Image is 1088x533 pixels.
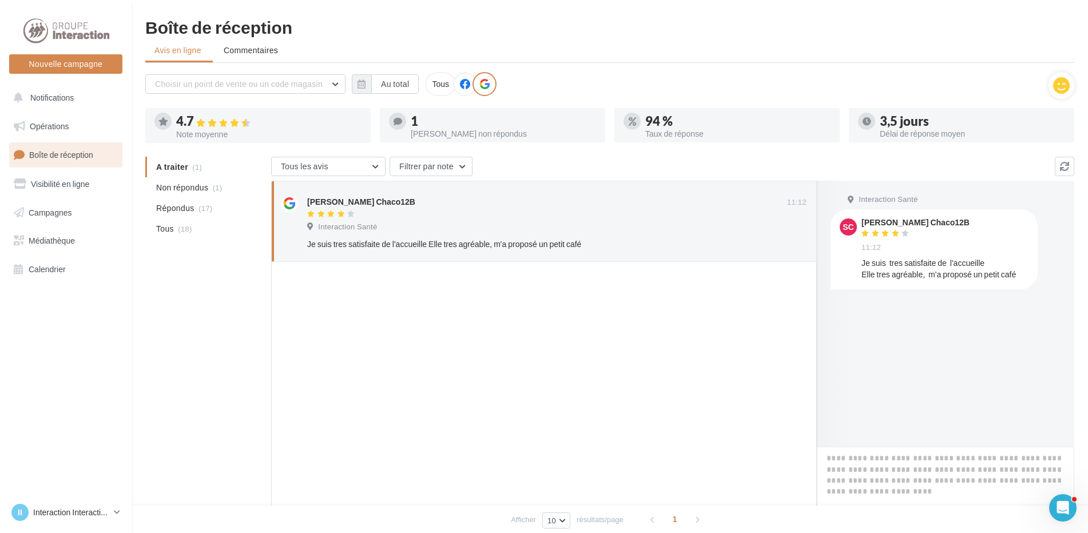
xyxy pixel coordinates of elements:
div: [PERSON_NAME] non répondus [411,130,596,138]
span: Afficher [511,514,536,525]
a: Opérations [7,114,125,138]
span: Notifications [30,93,74,102]
span: Choisir un point de vente ou un code magasin [155,79,323,89]
span: Opérations [30,121,69,131]
div: 1 [411,115,596,128]
a: Calendrier [7,257,125,281]
span: Répondus [156,202,194,214]
span: Calendrier [29,264,66,274]
button: Au total [352,74,419,94]
div: [PERSON_NAME] Chaco12B [861,218,970,226]
p: Interaction Interaction Santé - [GEOGRAPHIC_DATA] [33,507,109,518]
span: II [18,507,22,518]
span: 11:12 [787,197,807,208]
button: Choisir un point de vente ou un code magasin [145,74,346,94]
div: [PERSON_NAME] Chaco12B [307,196,415,208]
span: Visibilité en ligne [31,179,89,189]
button: Notifications [7,86,120,110]
div: Je suis tres satisfaite de l'accueille Elle tres agréable, m'a proposé un petit café [307,238,732,250]
span: 11:12 [861,242,881,253]
span: (1) [213,183,223,192]
a: Visibilité en ligne [7,172,125,196]
a: II Interaction Interaction Santé - [GEOGRAPHIC_DATA] [9,502,122,523]
span: Tous les avis [281,161,328,171]
div: 94 % [645,115,831,128]
span: Boîte de réception [29,150,93,160]
button: Tous les avis [271,157,386,176]
span: SC [843,221,853,233]
span: Commentaires [224,45,278,56]
div: 3,5 jours [880,115,1065,128]
div: 4.7 [176,115,362,128]
span: résultats/page [577,514,624,525]
span: Tous [156,223,174,234]
span: 1 [666,510,684,528]
span: 10 [547,516,556,525]
div: Tous [425,72,456,96]
span: (18) [178,224,192,233]
span: Non répondus [156,182,208,193]
div: Note moyenne [176,130,362,138]
button: Filtrer par note [390,157,472,176]
span: (17) [198,204,212,213]
div: Boîte de réception [145,18,1074,35]
button: 10 [542,512,570,528]
div: Je suis tres satisfaite de l'accueille Elle tres agréable, m'a proposé un petit café [861,257,1029,280]
div: Délai de réponse moyen [880,130,1065,138]
span: Interaction Santé [318,222,377,232]
a: Boîte de réception [7,142,125,167]
span: Interaction Santé [859,194,918,205]
a: Médiathèque [7,229,125,253]
span: Campagnes [29,207,72,217]
button: Nouvelle campagne [9,54,122,74]
iframe: Intercom live chat [1049,494,1077,522]
div: Taux de réponse [645,130,831,138]
a: Campagnes [7,201,125,225]
span: Médiathèque [29,236,75,245]
button: Au total [371,74,419,94]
